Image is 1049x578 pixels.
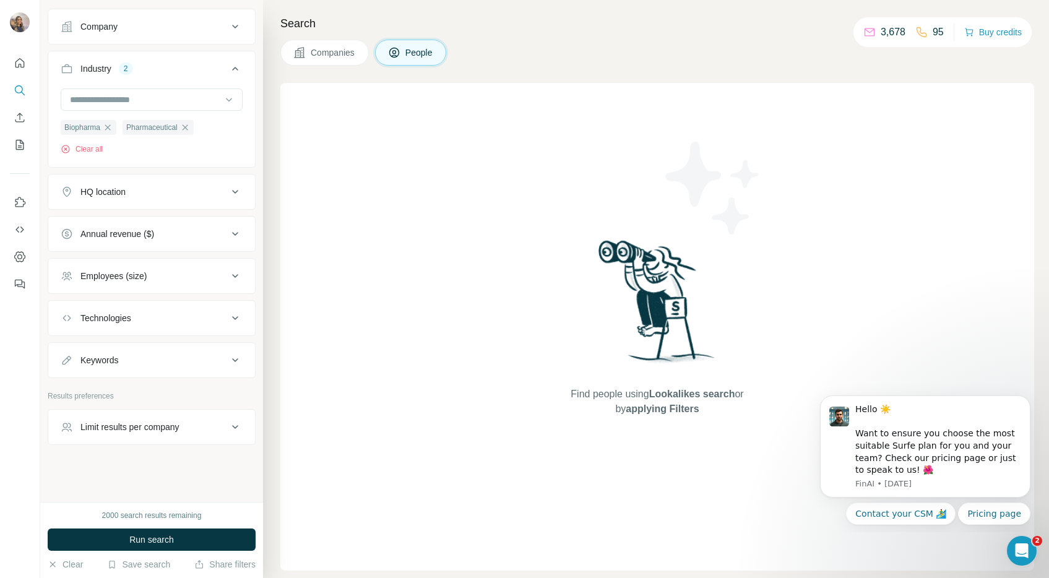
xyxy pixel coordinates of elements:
[80,312,131,324] div: Technologies
[129,533,174,546] span: Run search
[102,510,202,521] div: 2000 search results remaining
[964,24,1022,41] button: Buy credits
[10,134,30,156] button: My lists
[311,46,356,59] span: Companies
[107,558,170,571] button: Save search
[1007,536,1037,566] iframe: Intercom live chat
[657,132,769,244] img: Surfe Illustration - Stars
[593,237,722,375] img: Surfe Illustration - Woman searching with binoculars
[10,218,30,241] button: Use Surfe API
[10,79,30,101] button: Search
[1032,536,1042,546] span: 2
[405,46,434,59] span: People
[80,63,111,75] div: Industry
[10,273,30,295] button: Feedback
[558,387,756,416] span: Find people using or by
[48,412,255,442] button: Limit results per company
[48,390,256,402] p: Results preferences
[48,345,255,375] button: Keywords
[881,25,905,40] p: 3,678
[280,15,1034,32] h4: Search
[48,177,255,207] button: HQ location
[119,63,133,74] div: 2
[80,186,126,198] div: HQ location
[80,421,179,433] div: Limit results per company
[10,106,30,129] button: Enrich CSV
[80,228,154,240] div: Annual revenue ($)
[64,122,100,133] span: Biopharma
[126,122,178,133] span: Pharmaceutical
[194,558,256,571] button: Share filters
[48,219,255,249] button: Annual revenue ($)
[48,303,255,333] button: Technologies
[933,25,944,40] p: 95
[80,20,118,33] div: Company
[10,246,30,268] button: Dashboard
[48,261,255,291] button: Employees (size)
[10,52,30,74] button: Quick start
[10,12,30,32] img: Avatar
[61,144,103,155] button: Clear all
[48,12,255,41] button: Company
[48,54,255,88] button: Industry2
[80,270,147,282] div: Employees (size)
[48,528,256,551] button: Run search
[10,191,30,214] button: Use Surfe on LinkedIn
[626,403,699,414] span: applying Filters
[48,558,83,571] button: Clear
[649,389,735,399] span: Lookalikes search
[80,354,118,366] div: Keywords
[801,384,1049,532] iframe: Intercom notifications message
